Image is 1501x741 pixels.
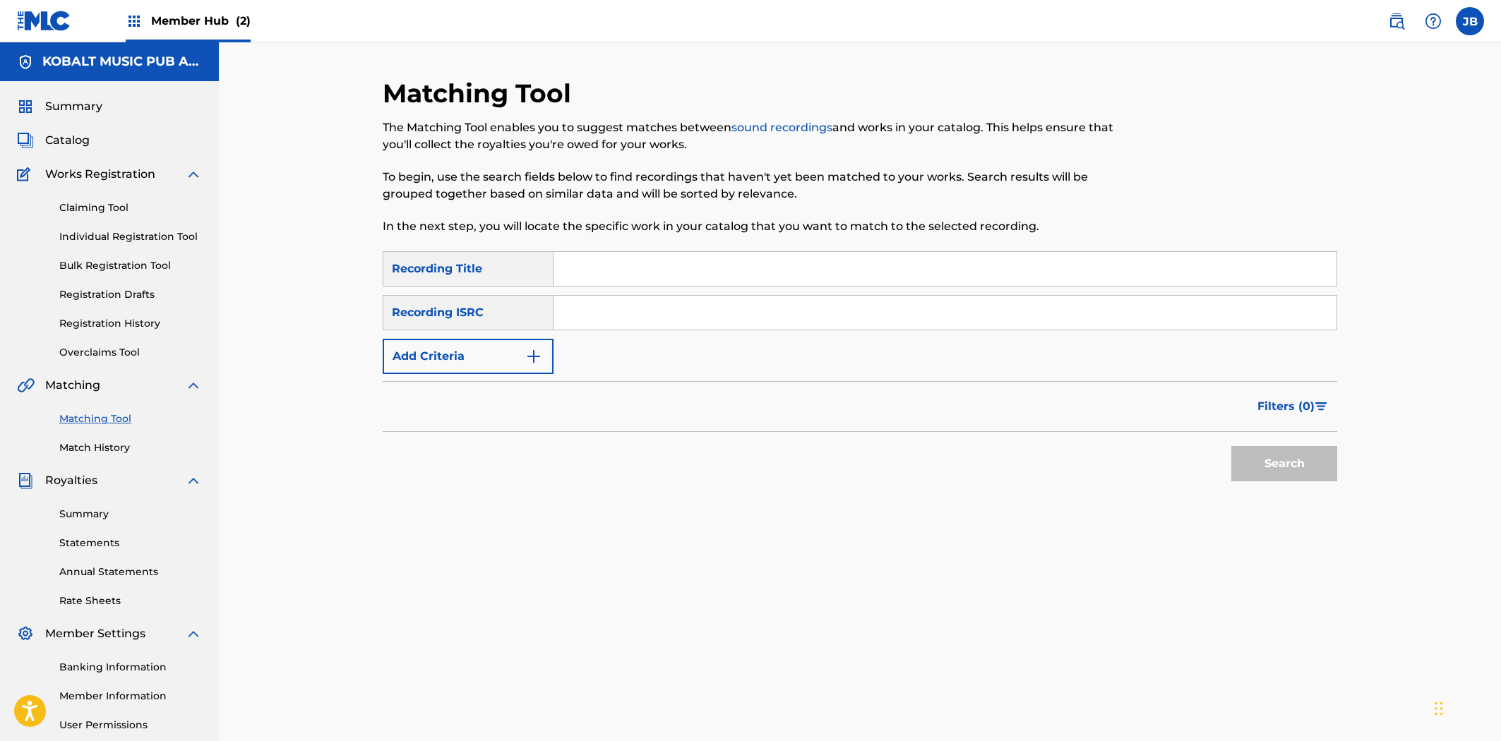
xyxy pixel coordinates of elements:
[59,258,202,273] a: Bulk Registration Tool
[525,348,542,365] img: 9d2ae6d4665cec9f34b9.svg
[1425,13,1442,30] img: help
[17,98,102,115] a: SummarySummary
[59,689,202,704] a: Member Information
[126,13,143,30] img: Top Rightsholders
[383,339,554,374] button: Add Criteria
[45,377,100,394] span: Matching
[17,54,34,71] img: Accounts
[59,440,202,455] a: Match History
[1419,7,1447,35] div: Help
[17,377,35,394] img: Matching
[17,132,34,149] img: Catalog
[185,625,202,642] img: expand
[236,14,251,28] span: (2)
[1257,398,1315,415] span: Filters ( 0 )
[45,625,145,642] span: Member Settings
[1435,687,1443,730] div: Drag
[383,169,1118,203] p: To begin, use the search fields below to find recordings that haven't yet been matched to your wo...
[59,660,202,675] a: Banking Information
[1430,673,1501,741] iframe: Chat Widget
[59,594,202,608] a: Rate Sheets
[59,536,202,550] a: Statements
[59,229,202,244] a: Individual Registration Tool
[185,166,202,183] img: expand
[59,287,202,302] a: Registration Drafts
[59,200,202,215] a: Claiming Tool
[59,565,202,579] a: Annual Statements
[59,507,202,522] a: Summary
[383,251,1337,488] form: Search Form
[1388,13,1405,30] img: search
[1315,402,1327,411] img: filter
[17,11,71,31] img: MLC Logo
[45,98,102,115] span: Summary
[383,78,578,109] h2: Matching Tool
[45,132,90,149] span: Catalog
[17,98,34,115] img: Summary
[59,411,202,426] a: Matching Tool
[17,625,34,642] img: Member Settings
[17,472,34,489] img: Royalties
[17,166,35,183] img: Works Registration
[1456,7,1484,35] div: User Menu
[59,316,202,331] a: Registration History
[45,472,97,489] span: Royalties
[1249,389,1337,424] button: Filters (0)
[59,345,202,360] a: Overclaims Tool
[731,121,832,134] a: sound recordings
[185,377,202,394] img: expand
[151,13,251,29] span: Member Hub
[45,166,155,183] span: Works Registration
[383,119,1118,153] p: The Matching Tool enables you to suggest matches between and works in your catalog. This helps en...
[1382,7,1411,35] a: Public Search
[383,218,1118,235] p: In the next step, you will locate the specific work in your catalog that you want to match to the...
[42,54,202,70] h5: KOBALT MUSIC PUB AMERICA INC
[185,472,202,489] img: expand
[59,718,202,733] a: User Permissions
[17,132,90,149] a: CatalogCatalog
[1461,502,1501,615] iframe: Resource Center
